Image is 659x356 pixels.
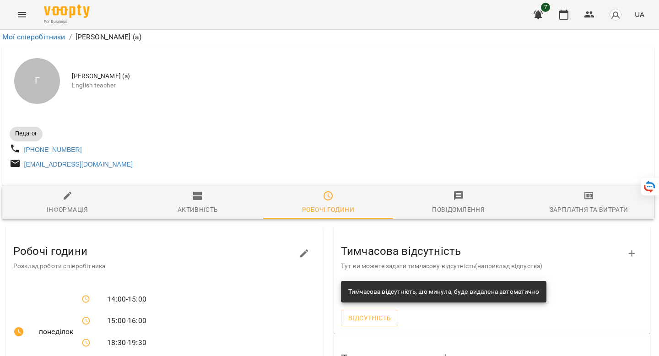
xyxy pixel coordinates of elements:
[541,3,550,12] span: 7
[72,81,647,90] span: English teacher
[631,6,648,23] button: UA
[107,294,146,305] span: 14:00 - 15:00
[341,262,628,271] p: Тут ви можете задати тимчасову відсутність(наприклад відпустка)
[302,204,354,215] div: Робочі години
[10,129,43,138] span: Педагог
[14,58,60,104] div: Г
[107,337,146,348] span: 18:30 - 19:30
[76,32,142,43] p: [PERSON_NAME] (а)
[107,315,146,326] span: 15:00 - 16:00
[72,72,647,81] span: [PERSON_NAME] (а)
[11,4,33,26] button: Menu
[341,245,628,257] h3: Тимчасова відсутність
[550,204,628,215] div: Зарплатня та Витрати
[2,32,65,41] a: Мої співробітники
[341,310,398,326] button: Відсутність
[348,284,539,300] div: Тимчасова відсутність, що минула, буде видалена автоматично
[69,32,72,43] li: /
[609,8,622,21] img: avatar_s.png
[44,19,90,25] span: For Business
[13,262,301,271] p: Розклад роботи співробітника
[47,204,88,215] div: Інформація
[178,204,218,215] div: Активність
[348,313,391,324] span: Відсутність
[432,204,485,215] div: Повідомлення
[13,245,301,257] h3: Робочі години
[2,32,654,43] nav: breadcrumb
[635,10,644,19] span: UA
[24,161,133,168] a: [EMAIL_ADDRESS][DOMAIN_NAME]
[44,5,90,18] img: Voopty Logo
[39,326,67,337] span: понеділок
[24,146,82,153] a: [PHONE_NUMBER]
